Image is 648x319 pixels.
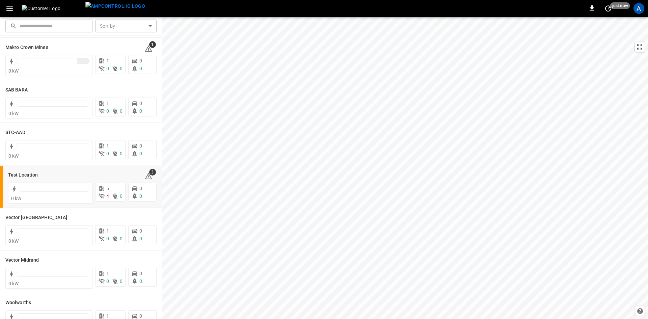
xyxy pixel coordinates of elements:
span: 1 [106,271,109,276]
span: 1 [106,228,109,234]
span: 1 [106,143,109,149]
span: 0 [120,278,123,284]
img: Customer Logo [22,5,83,12]
span: 0 kW [8,281,19,286]
h6: Makro Crown Mines [5,44,48,51]
div: profile-icon [633,3,644,14]
h6: Vector Cape Town [5,214,67,221]
span: 0 [139,58,142,63]
span: 4 [106,193,109,199]
span: 0 [139,236,142,241]
span: 0 [139,66,142,71]
span: 3 [149,169,156,176]
canvas: Map [162,17,648,319]
span: 0 kW [11,196,22,201]
span: 0 [120,151,123,156]
span: 1 [149,41,156,48]
h6: Vector Midrand [5,257,39,264]
span: 0 kW [8,238,19,244]
span: 0 [139,278,142,284]
h6: Test Location [8,171,38,179]
span: 1 [106,101,109,106]
span: 0 [139,271,142,276]
span: 0 [120,193,123,199]
h6: STC-AAD [5,129,25,136]
span: 5 [106,186,109,191]
span: 1 [106,58,109,63]
span: 0 [139,228,142,234]
h6: SAB BARA [5,86,28,94]
span: 1 [106,313,109,319]
img: ampcontrol.io logo [85,2,145,10]
h6: Woolworths [5,299,31,307]
span: 0 [139,101,142,106]
span: 0 [139,313,142,319]
span: 0 [120,66,123,71]
span: 0 [106,66,109,71]
span: 0 kW [8,153,19,159]
span: just now [610,2,630,9]
button: set refresh interval [603,3,614,14]
span: 0 [106,236,109,241]
span: 0 kW [8,68,19,74]
span: 0 [139,193,142,199]
span: 0 kW [8,111,19,116]
span: 0 [106,278,109,284]
span: 0 [120,108,123,114]
span: 0 [106,151,109,156]
span: 0 [139,186,142,191]
span: 0 [106,108,109,114]
span: 0 [139,151,142,156]
span: 0 [120,236,123,241]
span: 0 [139,108,142,114]
span: 0 [139,143,142,149]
